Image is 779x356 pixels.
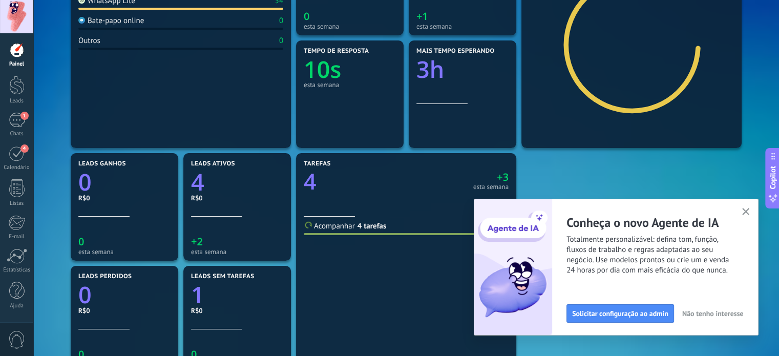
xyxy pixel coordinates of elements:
[566,235,758,276] span: Totalmente personalizável: defina tom, função, fluxos de trabalho e regras adaptadas ao seu negóc...
[304,23,396,30] div: esta semana
[304,81,396,89] div: esta semana
[78,235,84,248] text: 0
[497,170,509,184] text: +3
[191,279,204,310] text: 1
[78,194,171,202] div: R$0
[20,144,29,153] span: 4
[191,166,283,198] a: 4
[78,273,132,280] span: Leads perdidos
[2,98,32,104] div: Leads
[2,61,32,68] div: Painel
[416,9,428,23] text: +1
[2,200,32,207] div: Listas
[78,36,100,46] div: Outros
[304,54,341,85] text: 10s
[768,165,778,189] span: Copilot
[416,54,444,85] text: 3h
[78,279,171,310] a: 0
[304,48,369,55] span: Tempo de resposta
[314,221,355,231] span: Acompanhar
[304,9,309,23] text: 0
[279,36,283,46] div: 0
[191,235,203,248] text: +2
[304,160,331,167] span: Tarefas
[191,279,283,310] a: 1
[409,184,509,190] div: esta semana
[572,310,668,317] span: Solicitar configuração ao admin
[78,16,144,26] div: Bate-papo online
[78,279,92,310] text: 0
[304,166,404,196] a: 4
[191,273,254,280] span: Leads sem tarefas
[416,48,495,55] span: Mais tempo esperando
[682,310,744,317] span: Não tenho interesse
[78,17,85,24] img: Bate-papo online
[2,267,32,274] div: Estatísticas
[191,166,204,198] text: 4
[678,306,748,321] button: Não tenho interesse
[416,23,509,30] div: esta semana
[2,164,32,171] div: Calendário
[2,234,32,240] div: E-mail
[2,131,32,137] div: Chats
[191,306,283,315] div: R$0
[191,160,235,167] span: Leads ativos
[78,306,171,315] div: R$0
[357,221,386,231] a: 4 tarefas
[78,166,92,198] text: 0
[78,248,171,256] div: esta semana
[474,199,552,335] img: ai_agent_activation_popup_PT.png
[191,194,283,202] div: R$0
[20,112,29,120] span: 1
[304,221,355,231] a: Acompanhar
[191,248,283,256] div: esta semana
[416,54,509,85] a: 3h
[2,303,32,309] div: Ajuda
[279,16,283,26] div: 0
[566,215,758,231] h2: Conheça o novo Agente de IA
[304,166,317,196] text: 4
[566,304,674,323] button: Solicitar configuração ao admin
[78,166,171,198] a: 0
[78,160,126,167] span: Leads ganhos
